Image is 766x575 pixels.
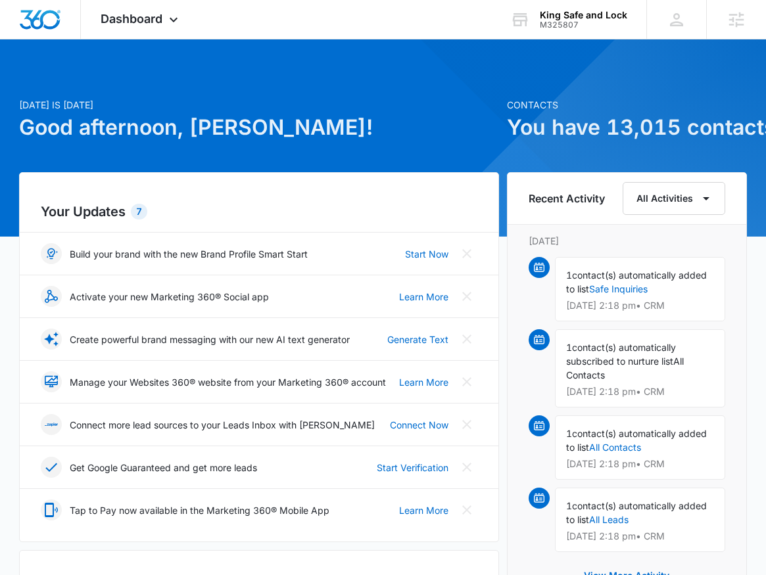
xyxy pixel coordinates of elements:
p: [DATE] 2:18 pm • CRM [566,532,714,541]
button: Close [456,499,477,520]
span: 1 [566,428,572,439]
a: Start Verification [377,461,448,474]
p: Contacts [507,98,747,112]
p: Build your brand with the new Brand Profile Smart Start [70,247,308,261]
p: [DATE] 2:18 pm • CRM [566,387,714,396]
span: 1 [566,500,572,511]
span: contact(s) automatically subscribed to nurture list [566,342,676,367]
a: All Leads [589,514,629,525]
div: account name [540,10,627,20]
button: Close [456,414,477,435]
h6: Recent Activity [529,191,605,206]
div: 7 [131,204,147,219]
span: 1 [566,269,572,281]
button: Close [456,329,477,350]
h1: Good afternoon, [PERSON_NAME]! [19,112,499,143]
a: Safe Inquiries [589,283,648,294]
span: Dashboard [101,12,162,26]
a: Start Now [405,247,448,261]
h2: Your Updates [41,202,477,221]
button: Close [456,457,477,478]
span: contact(s) automatically added to list [566,500,707,525]
p: [DATE] 2:18 pm • CRM [566,459,714,469]
a: Learn More [399,375,448,389]
p: [DATE] is [DATE] [19,98,499,112]
button: All Activities [623,182,725,215]
span: 1 [566,342,572,353]
span: contact(s) automatically added to list [566,428,707,453]
div: account id [540,20,627,30]
a: Learn More [399,290,448,304]
p: [DATE] 2:18 pm • CRM [566,301,714,310]
p: Create powerful brand messaging with our new AI text generator [70,333,350,346]
p: [DATE] [529,234,725,248]
a: All Contacts [589,442,641,453]
span: contact(s) automatically added to list [566,269,707,294]
p: Tap to Pay now available in the Marketing 360® Mobile App [70,503,329,517]
p: Connect more lead sources to your Leads Inbox with [PERSON_NAME] [70,418,375,432]
h1: You have 13,015 contacts [507,112,747,143]
a: Connect Now [390,418,448,432]
a: Generate Text [387,333,448,346]
p: Get Google Guaranteed and get more leads [70,461,257,474]
button: Close [456,286,477,307]
button: Close [456,243,477,264]
a: Learn More [399,503,448,517]
button: Close [456,371,477,392]
p: Manage your Websites 360® website from your Marketing 360® account [70,375,386,389]
p: Activate your new Marketing 360® Social app [70,290,269,304]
